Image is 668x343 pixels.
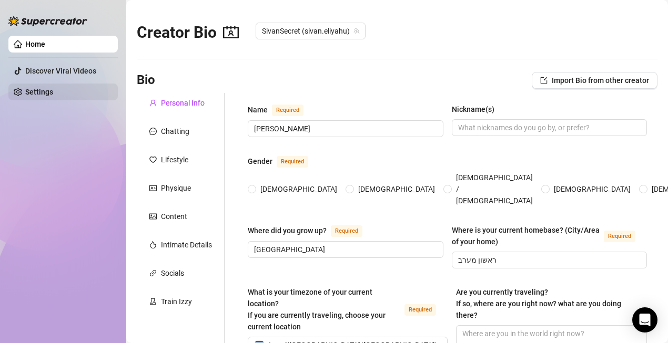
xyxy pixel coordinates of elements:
[248,224,374,237] label: Where did you grow up?
[532,72,657,89] button: Import Bio from other creator
[452,172,537,206] span: [DEMOGRAPHIC_DATA] / [DEMOGRAPHIC_DATA]
[452,224,647,247] label: Where is your current homebase? (City/Area of your home)
[604,231,635,242] span: Required
[8,16,87,26] img: logo-BBDzfeDw.svg
[149,128,157,135] span: message
[452,103,502,115] label: Nickname(s)
[331,225,362,237] span: Required
[550,183,635,195] span: [DEMOGRAPHIC_DATA]
[149,213,157,220] span: picture
[161,97,205,109] div: Personal Info
[223,24,239,40] span: contacts
[161,296,192,307] div: Train Izzy
[552,76,649,85] span: Import Bio from other creator
[149,241,157,248] span: fire
[248,155,320,168] label: Gender
[353,28,360,34] span: team
[137,72,155,89] h3: Bio
[161,239,212,251] div: Intimate Details
[632,307,657,332] div: Open Intercom Messenger
[149,269,157,277] span: link
[256,183,341,195] span: [DEMOGRAPHIC_DATA]
[248,225,327,236] div: Where did you grow up?
[452,224,600,247] div: Where is your current homebase? (City/Area of your home)
[248,103,315,116] label: Name
[540,77,548,84] span: import
[161,267,184,279] div: Socials
[404,304,436,316] span: Required
[452,103,494,115] div: Nickname(s)
[456,288,621,319] span: Are you currently traveling? If so, where are you right now? what are you doing there?
[161,211,187,222] div: Content
[458,122,639,133] input: Nickname(s)
[149,156,157,163] span: heart
[277,156,308,168] span: Required
[25,67,96,75] a: Discover Viral Videos
[248,288,386,331] span: What is your timezone of your current location? If you are currently traveling, choose your curre...
[25,88,53,96] a: Settings
[25,40,45,48] a: Home
[248,155,272,167] div: Gender
[149,99,157,107] span: user
[262,23,359,39] span: SivanSecret (sivan.eliyahu)
[254,244,435,255] input: Where did you grow up?
[161,154,188,165] div: Lifestyle
[248,104,268,116] div: Name
[354,183,439,195] span: [DEMOGRAPHIC_DATA]
[161,182,191,194] div: Physique
[149,184,157,192] span: idcard
[137,23,239,43] h2: Creator Bio
[254,123,435,134] input: Name
[458,254,639,266] input: Where is your current homebase? (City/Area of your home)
[149,298,157,305] span: experiment
[272,105,303,116] span: Required
[161,126,189,137] div: Chatting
